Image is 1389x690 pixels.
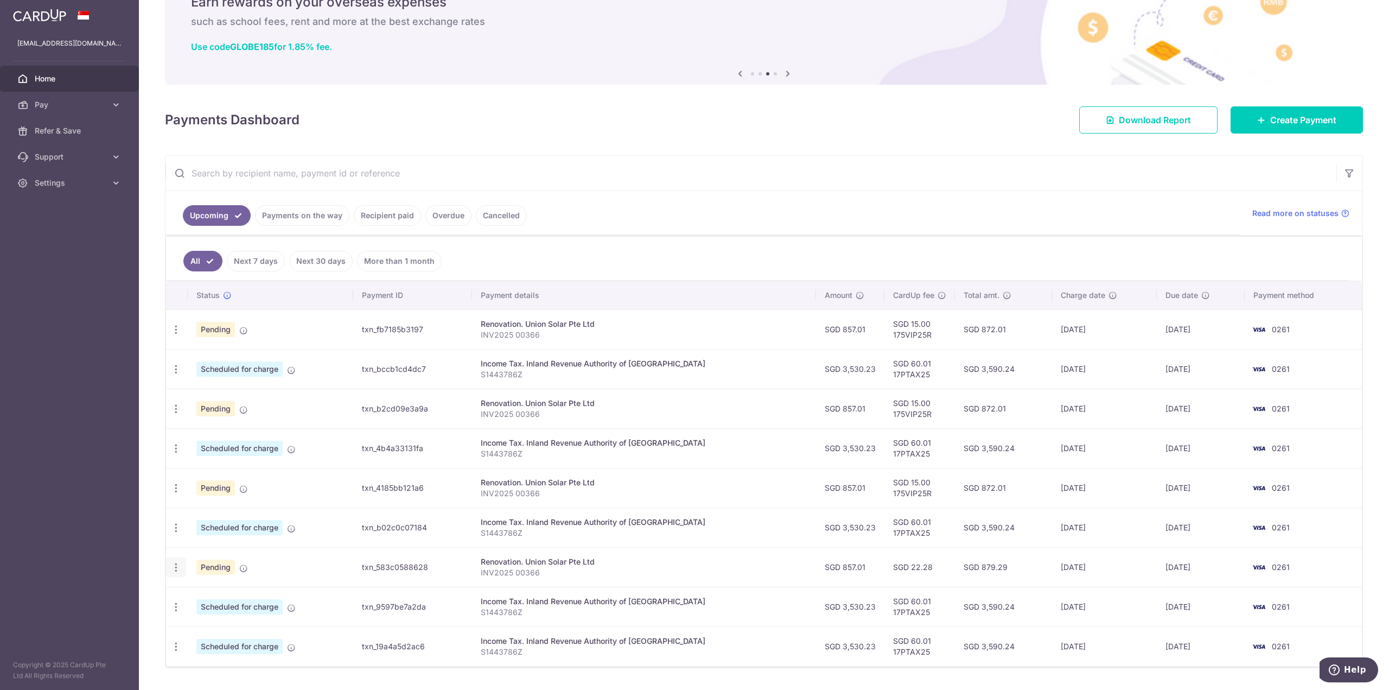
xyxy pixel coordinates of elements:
td: SGD 872.01 [955,468,1052,508]
span: Pay [35,99,106,110]
span: Amount [825,290,852,301]
td: SGD 3,590.24 [955,428,1052,468]
span: 0261 [1272,483,1290,492]
td: txn_b02c0c07184 [353,508,472,547]
b: GLOBE185 [230,41,274,52]
div: Income Tax. Inland Revenue Authority of [GEOGRAPHIC_DATA] [481,596,807,607]
p: S1443786Z [481,607,807,618]
span: Scheduled for charge [196,639,283,654]
td: [DATE] [1052,508,1157,547]
td: [DATE] [1052,349,1157,389]
span: 0261 [1272,325,1290,334]
td: SGD 3,530.23 [816,428,884,468]
h4: Payments Dashboard [165,110,300,130]
iframe: Opens a widget where you can find more information [1320,657,1378,685]
td: SGD 3,530.23 [816,626,884,666]
a: Recipient paid [354,205,421,226]
div: Income Tax. Inland Revenue Authority of [GEOGRAPHIC_DATA] [481,636,807,647]
td: [DATE] [1157,389,1245,428]
td: [DATE] [1157,508,1245,547]
span: Pending [196,322,235,337]
span: Due date [1165,290,1198,301]
td: SGD 22.28 [884,547,955,587]
p: INV2025 00366 [481,488,807,499]
a: Next 30 days [289,251,353,271]
td: SGD 15.00 175VIP25R [884,389,955,428]
td: SGD 3,590.24 [955,508,1052,547]
td: [DATE] [1052,309,1157,349]
span: Refer & Save [35,125,106,136]
a: Download Report [1079,106,1218,134]
img: CardUp [13,9,66,22]
span: 0261 [1272,562,1290,572]
a: All [183,251,222,271]
img: Bank Card [1248,640,1270,653]
p: S1443786Z [481,369,807,380]
span: Support [35,151,106,162]
span: Scheduled for charge [196,520,283,535]
td: [DATE] [1157,547,1245,587]
td: SGD 879.29 [955,547,1052,587]
td: SGD 15.00 175VIP25R [884,468,955,508]
img: Bank Card [1248,521,1270,534]
span: 0261 [1272,444,1290,453]
img: Bank Card [1248,323,1270,336]
td: SGD 3,530.23 [816,508,884,547]
td: SGD 857.01 [816,468,884,508]
span: Pending [196,480,235,496]
span: Read more on statuses [1252,208,1339,219]
p: INV2025 00366 [481,567,807,578]
span: Home [35,73,106,84]
td: SGD 3,590.24 [955,626,1052,666]
span: CardUp fee [893,290,934,301]
img: Bank Card [1248,363,1270,376]
td: SGD 3,590.24 [955,587,1052,626]
div: Renovation. Union Solar Pte Ltd [481,556,807,567]
td: [DATE] [1052,587,1157,626]
p: INV2025 00366 [481,330,807,340]
span: Pending [196,401,235,416]
a: Overdue [425,205,472,226]
td: SGD 857.01 [816,309,884,349]
p: INV2025 00366 [481,409,807,420]
td: SGD 872.01 [955,309,1052,349]
td: SGD 15.00 175VIP25R [884,309,955,349]
span: Scheduled for charge [196,441,283,456]
td: [DATE] [1052,468,1157,508]
span: 0261 [1272,404,1290,413]
span: 0261 [1272,364,1290,374]
a: Upcoming [183,205,251,226]
td: SGD 60.01 17PTAX25 [884,349,955,389]
td: [DATE] [1157,468,1245,508]
h6: such as school fees, rent and more at the best exchange rates [191,15,1337,28]
td: [DATE] [1157,309,1245,349]
th: Payment method [1245,281,1362,309]
span: Settings [35,178,106,188]
td: [DATE] [1052,428,1157,468]
span: 0261 [1272,642,1290,651]
div: Renovation. Union Solar Pte Ltd [481,398,807,409]
p: S1443786Z [481,528,807,539]
td: txn_4185bb121a6 [353,468,472,508]
div: Renovation. Union Solar Pte Ltd [481,477,807,488]
td: SGD 60.01 17PTAX25 [884,587,955,626]
a: Cancelled [476,205,527,226]
td: SGD 60.01 17PTAX25 [884,508,955,547]
td: SGD 872.01 [955,389,1052,428]
td: txn_fb7185b3197 [353,309,472,349]
img: Bank Card [1248,600,1270,613]
div: Income Tax. Inland Revenue Authority of [GEOGRAPHIC_DATA] [481,517,807,528]
div: Income Tax. Inland Revenue Authority of [GEOGRAPHIC_DATA] [481,438,807,448]
span: Download Report [1119,113,1191,126]
div: Income Tax. Inland Revenue Authority of [GEOGRAPHIC_DATA] [481,358,807,369]
td: [DATE] [1157,587,1245,626]
td: [DATE] [1052,626,1157,666]
span: Pending [196,560,235,575]
td: txn_b2cd09e3a9a [353,389,472,428]
img: Bank Card [1248,561,1270,574]
td: SGD 857.01 [816,547,884,587]
span: Status [196,290,220,301]
a: Read more on statuses [1252,208,1349,219]
span: Scheduled for charge [196,599,283,615]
